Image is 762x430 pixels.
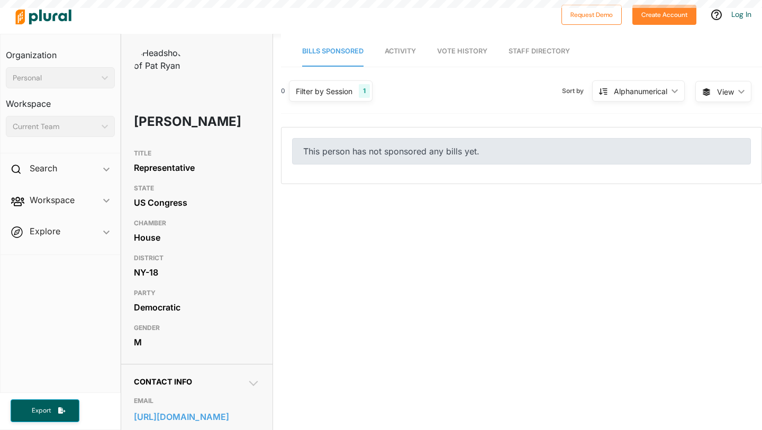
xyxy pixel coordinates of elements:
[134,252,260,264] h3: DISTRICT
[292,138,751,164] div: This person has not sponsored any bills yet.
[6,40,115,63] h3: Organization
[134,322,260,334] h3: GENDER
[385,36,416,67] a: Activity
[561,5,622,25] button: Request Demo
[437,47,487,55] span: Vote History
[134,377,192,386] span: Contact Info
[509,36,570,67] a: Staff Directory
[134,409,260,425] a: [URL][DOMAIN_NAME]
[134,147,260,160] h3: TITLE
[6,88,115,112] h3: Workspace
[302,47,364,55] span: Bills Sponsored
[134,182,260,195] h3: STATE
[134,299,260,315] div: Democratic
[302,36,364,67] a: Bills Sponsored
[134,160,260,176] div: Representative
[13,121,97,132] div: Current Team
[437,36,487,67] a: Vote History
[134,287,260,299] h3: PARTY
[134,47,187,72] img: Headshot of Pat Ryan
[632,5,696,25] button: Create Account
[30,162,57,174] h2: Search
[134,106,210,138] h1: [PERSON_NAME]
[614,86,667,97] div: Alphanumerical
[561,8,622,20] a: Request Demo
[632,8,696,20] a: Create Account
[134,195,260,211] div: US Congress
[134,230,260,245] div: House
[134,264,260,280] div: NY-18
[296,86,352,97] div: Filter by Session
[359,84,370,98] div: 1
[717,86,734,97] span: View
[385,47,416,55] span: Activity
[13,72,97,84] div: Personal
[24,406,58,415] span: Export
[134,217,260,230] h3: CHAMBER
[134,334,260,350] div: M
[281,86,285,96] div: 0
[562,86,592,96] span: Sort by
[134,395,260,407] h3: EMAIL
[731,10,751,19] a: Log In
[11,399,79,422] button: Export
